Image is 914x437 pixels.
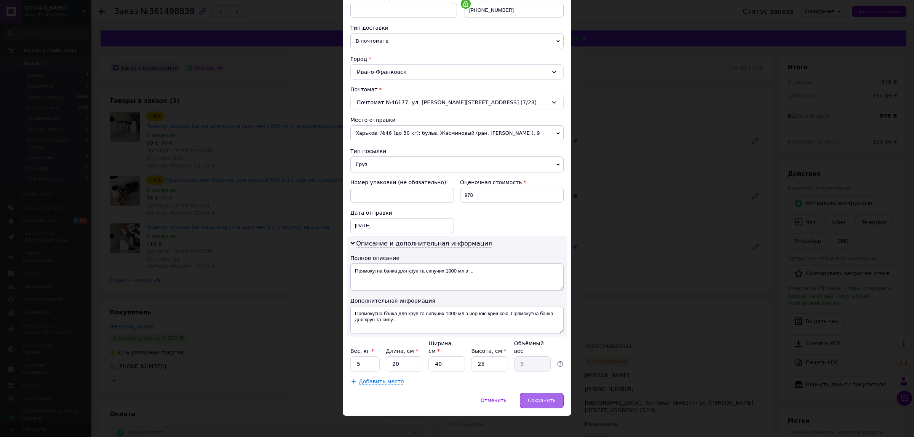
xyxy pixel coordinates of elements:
textarea: Прямокутна банка для круп та сипучих 1000 мл з чорною кришкою; Прямокутна банка для круп та сипу... [350,306,564,333]
div: Почтомат [350,86,564,93]
div: Дата отправки [350,209,454,217]
label: Ширина, см [428,340,453,354]
span: Тип доставки [350,25,388,31]
span: Харьков: №46 (до 30 кг): бульв. Жасминовый (ран. [PERSON_NAME]), 9 [350,125,564,141]
div: Полное описание [350,254,564,262]
div: Почтомат №46177: ул. [PERSON_NAME][STREET_ADDRESS] (7/23) [350,95,564,110]
span: Описание и дополнительная информация [356,240,492,247]
div: Объёмный вес [514,340,551,355]
label: Вес, кг [350,348,374,354]
div: Ивано-Франковск [350,64,564,80]
div: Дополнительная информация [350,297,564,305]
div: Оценочная стоимость [460,179,564,186]
span: Сохранить [528,397,556,403]
input: +380 [465,3,564,18]
span: Груз [350,156,564,172]
textarea: Прямокутна банка для круп та сипучих 1000 мл з ... [350,263,564,291]
span: Тип посылки [350,148,386,154]
span: Отменить [481,397,507,403]
label: Высота, см [471,348,506,354]
div: Номер упаковки (не обязательно) [350,179,454,186]
span: В почтомате [350,33,564,49]
span: Добавить место [359,378,404,385]
span: Место отправки [350,117,396,123]
div: Город [350,55,564,63]
label: Длина, см [386,348,418,354]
